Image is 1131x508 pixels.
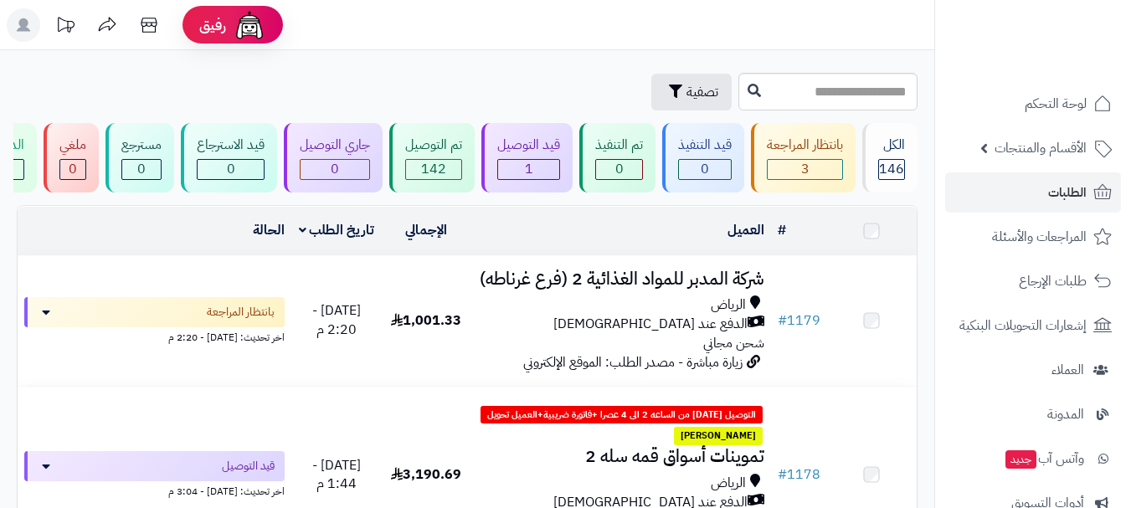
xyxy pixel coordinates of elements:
[478,447,764,466] h3: تموينات أسواق قمه سله 2
[405,136,462,155] div: تم التوصيل
[498,160,559,179] div: 1
[478,269,764,289] h3: شركة المدبر للمواد الغذائية 2 (فرع غرناطه)
[879,159,904,179] span: 146
[615,159,624,179] span: 0
[778,464,787,485] span: #
[523,352,743,372] span: زيارة مباشرة - مصدر الطلب: الموقع الإلكتروني
[945,261,1121,301] a: طلبات الإرجاع
[801,159,810,179] span: 3
[199,15,226,35] span: رفيق
[391,310,461,331] span: 1,001.33
[478,123,576,192] a: قيد التوصيل 1
[678,136,732,155] div: قيد التنفيذ
[44,8,86,46] a: تحديثات المنصة
[596,160,642,179] div: 0
[197,136,265,155] div: قيد الاسترجاع
[1051,358,1084,382] span: العملاء
[727,220,764,240] a: العميل
[386,123,478,192] a: تم التوصيل 142
[945,217,1121,257] a: المراجعات والأسئلة
[391,464,461,485] span: 3,190.69
[1004,447,1084,470] span: وآتس آب
[177,123,280,192] a: قيد الاسترجاع 0
[701,159,709,179] span: 0
[233,8,266,42] img: ai-face.png
[299,220,375,240] a: تاريخ الطلب
[778,464,820,485] a: #1178
[280,123,386,192] a: جاري التوصيل 0
[703,333,764,353] span: شحن مجاني
[1047,403,1084,426] span: المدونة
[300,136,370,155] div: جاري التوصيل
[748,123,859,192] a: بانتظار المراجعة 3
[137,159,146,179] span: 0
[945,305,1121,346] a: إشعارات التحويلات البنكية
[595,136,643,155] div: تم التنفيذ
[659,123,748,192] a: قيد التنفيذ 0
[301,160,369,179] div: 0
[331,159,339,179] span: 0
[1025,92,1087,115] span: لوحة التحكم
[778,220,786,240] a: #
[711,295,746,315] span: الرياض
[859,123,921,192] a: الكل146
[227,159,235,179] span: 0
[778,310,787,331] span: #
[768,160,842,179] div: 3
[576,123,659,192] a: تم التنفيذ 0
[122,160,161,179] div: 0
[1005,450,1036,469] span: جديد
[679,160,731,179] div: 0
[60,160,85,179] div: 0
[878,136,905,155] div: الكل
[24,481,285,499] div: اخر تحديث: [DATE] - 3:04 م
[253,220,285,240] a: الحالة
[421,159,446,179] span: 142
[553,315,748,334] span: الدفع عند [DEMOGRAPHIC_DATA]
[651,74,732,110] button: تصفية
[778,310,820,331] a: #1179
[1017,47,1115,82] img: logo-2.png
[525,159,533,179] span: 1
[674,427,763,445] span: [PERSON_NAME]
[945,84,1121,124] a: لوحة التحكم
[497,136,560,155] div: قيد التوصيل
[102,123,177,192] a: مسترجع 0
[686,82,718,102] span: تصفية
[995,136,1087,160] span: الأقسام والمنتجات
[198,160,264,179] div: 0
[406,160,461,179] div: 142
[945,172,1121,213] a: الطلبات
[945,350,1121,390] a: العملاء
[1048,181,1087,204] span: الطلبات
[24,327,285,345] div: اخر تحديث: [DATE] - 2:20 م
[959,314,1087,337] span: إشعارات التحويلات البنكية
[767,136,843,155] div: بانتظار المراجعة
[992,225,1087,249] span: المراجعات والأسئلة
[40,123,102,192] a: ملغي 0
[481,406,763,424] span: التوصيل [DATE] من الساعه 2 الى 4 عصرا +فاتورة ضريبية+العميل تحويل
[222,458,275,475] span: قيد التوصيل
[121,136,162,155] div: مسترجع
[405,220,447,240] a: الإجمالي
[1019,269,1087,293] span: طلبات الإرجاع
[945,439,1121,479] a: وآتس آبجديد
[711,474,746,493] span: الرياض
[59,136,86,155] div: ملغي
[945,394,1121,434] a: المدونة
[69,159,77,179] span: 0
[312,455,361,495] span: [DATE] - 1:44 م
[207,304,275,321] span: بانتظار المراجعة
[312,300,361,340] span: [DATE] - 2:20 م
